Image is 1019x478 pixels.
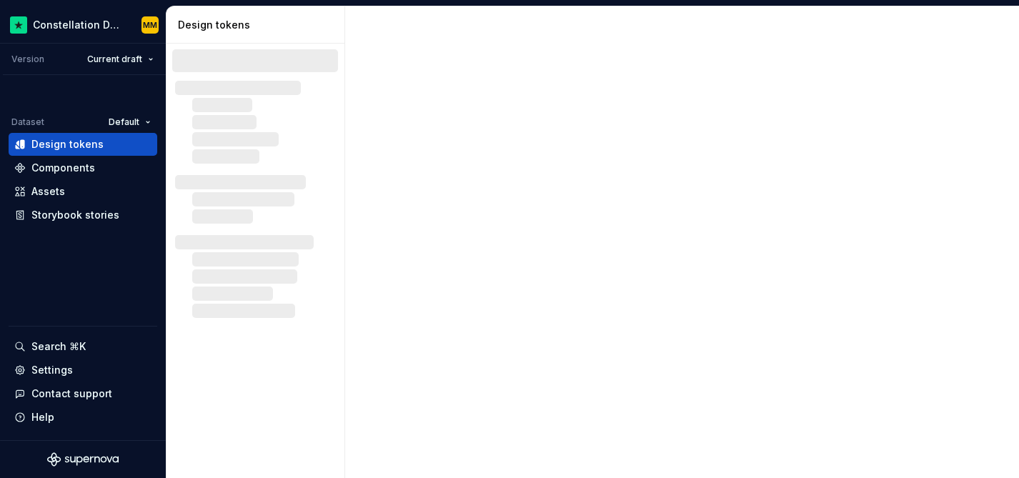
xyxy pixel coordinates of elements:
[109,116,139,128] span: Default
[87,54,142,65] span: Current draft
[11,116,44,128] div: Dataset
[3,9,163,40] button: Constellation Design SystemMM
[9,406,157,429] button: Help
[9,133,157,156] a: Design tokens
[31,208,119,222] div: Storybook stories
[178,18,339,32] div: Design tokens
[31,387,112,401] div: Contact support
[9,204,157,226] a: Storybook stories
[11,54,44,65] div: Version
[9,359,157,382] a: Settings
[31,137,104,151] div: Design tokens
[31,184,65,199] div: Assets
[81,49,160,69] button: Current draft
[9,180,157,203] a: Assets
[33,18,124,32] div: Constellation Design System
[143,19,157,31] div: MM
[102,112,157,132] button: Default
[9,382,157,405] button: Contact support
[31,339,86,354] div: Search ⌘K
[31,161,95,175] div: Components
[47,452,119,467] svg: Supernova Logo
[9,156,157,179] a: Components
[9,335,157,358] button: Search ⌘K
[31,363,73,377] div: Settings
[10,16,27,34] img: d602db7a-5e75-4dfe-a0a4-4b8163c7bad2.png
[31,410,54,424] div: Help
